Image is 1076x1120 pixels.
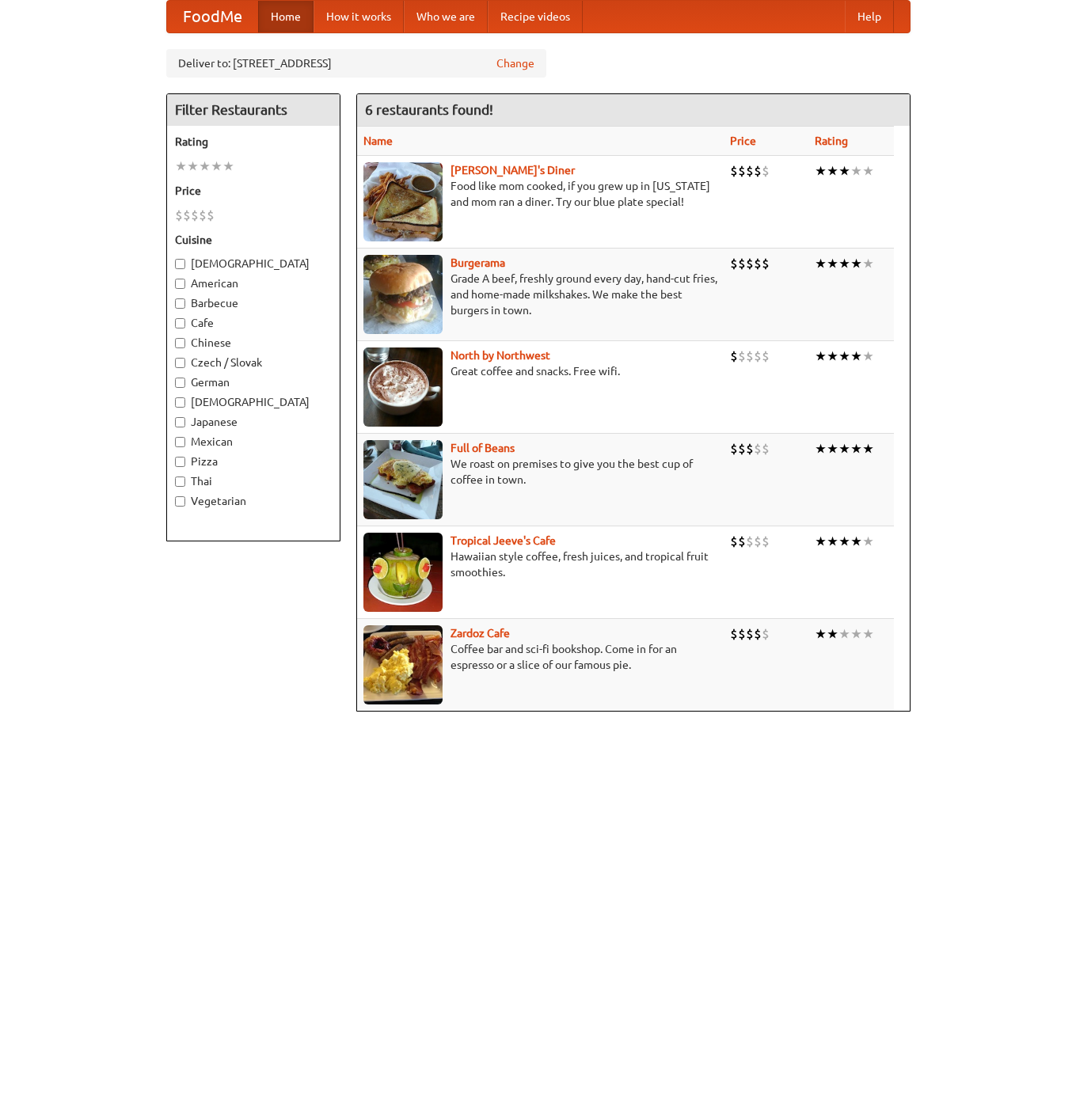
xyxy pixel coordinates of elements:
[175,275,332,291] label: American
[175,335,332,351] label: Chinese
[363,363,717,379] p: Great coffee and snacks. Free wifi.
[850,162,862,180] li: ★
[754,162,762,180] li: $
[827,255,838,272] li: ★
[730,440,738,457] li: $
[175,279,185,289] input: American
[363,162,443,241] img: sallys.jpg
[175,437,185,447] input: Mexican
[850,533,862,550] li: ★
[746,625,754,643] li: $
[404,1,488,32] a: Who we are
[862,347,874,365] li: ★
[746,255,754,272] li: $
[862,255,874,272] li: ★
[199,207,207,224] li: $
[827,625,838,643] li: ★
[175,298,185,309] input: Barbecue
[175,473,332,489] label: Thai
[862,533,874,550] li: ★
[167,94,340,126] h4: Filter Restaurants
[175,397,185,408] input: [DEMOGRAPHIC_DATA]
[827,162,838,180] li: ★
[827,440,838,457] li: ★
[827,347,838,365] li: ★
[175,183,332,199] h5: Price
[838,347,850,365] li: ★
[175,256,332,271] label: [DEMOGRAPHIC_DATA]
[175,355,332,370] label: Czech / Slovak
[222,158,234,175] li: ★
[762,347,770,365] li: $
[730,162,738,180] li: $
[207,207,215,224] li: $
[175,496,185,507] input: Vegetarian
[175,414,332,430] label: Japanese
[746,440,754,457] li: $
[175,358,185,368] input: Czech / Slovak
[730,135,756,147] a: Price
[191,207,199,224] li: $
[815,533,827,550] li: ★
[451,534,556,547] a: Tropical Jeeve's Cafe
[730,625,738,643] li: $
[762,162,770,180] li: $
[738,533,746,550] li: $
[850,440,862,457] li: ★
[187,158,199,175] li: ★
[850,625,862,643] li: ★
[167,1,258,32] a: FoodMe
[363,641,717,673] p: Coffee bar and sci-fi bookshop. Come in for an espresso or a slice of our famous pie.
[838,440,850,457] li: ★
[166,49,546,78] div: Deliver to: [STREET_ADDRESS]
[363,178,717,210] p: Food like mom cooked, if you grew up in [US_STATE] and mom ran a diner. Try our blue plate special!
[488,1,583,32] a: Recipe videos
[850,347,862,365] li: ★
[451,442,515,454] a: Full of Beans
[175,158,187,175] li: ★
[762,625,770,643] li: $
[175,394,332,410] label: [DEMOGRAPHIC_DATA]
[363,135,393,147] a: Name
[862,162,874,180] li: ★
[815,625,827,643] li: ★
[754,347,762,365] li: $
[175,338,185,348] input: Chinese
[496,55,534,71] a: Change
[175,259,185,269] input: [DEMOGRAPHIC_DATA]
[815,440,827,457] li: ★
[451,349,550,362] a: North by Northwest
[175,295,332,311] label: Barbecue
[175,134,332,150] h5: Rating
[746,162,754,180] li: $
[258,1,314,32] a: Home
[183,207,191,224] li: $
[754,625,762,643] li: $
[838,162,850,180] li: ★
[815,162,827,180] li: ★
[175,476,185,487] input: Thai
[862,440,874,457] li: ★
[363,347,443,427] img: north.jpg
[746,533,754,550] li: $
[314,1,404,32] a: How it works
[838,625,850,643] li: ★
[746,347,754,365] li: $
[738,440,746,457] li: $
[175,374,332,390] label: German
[175,207,183,224] li: $
[175,417,185,427] input: Japanese
[838,533,850,550] li: ★
[754,255,762,272] li: $
[738,347,746,365] li: $
[451,627,510,640] b: Zardoz Cafe
[850,255,862,272] li: ★
[738,625,746,643] li: $
[762,255,770,272] li: $
[762,440,770,457] li: $
[363,255,443,334] img: burgerama.jpg
[175,315,332,331] label: Cafe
